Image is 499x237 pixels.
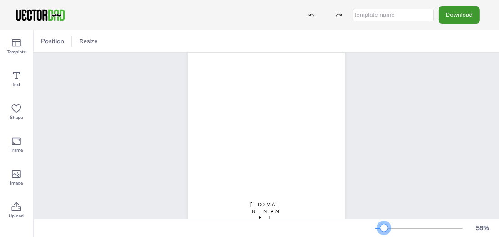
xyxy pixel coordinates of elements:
[10,147,23,154] span: Frame
[439,6,480,23] button: Download
[76,34,101,49] button: Resize
[12,81,21,88] span: Text
[250,201,283,221] span: [DOMAIN_NAME]
[353,9,434,21] input: template name
[472,224,494,232] div: 58 %
[15,8,66,22] img: VectorDad-1.png
[10,114,23,121] span: Shape
[10,180,23,187] span: Image
[9,212,24,220] span: Upload
[7,48,26,56] span: Template
[39,37,66,46] span: Position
